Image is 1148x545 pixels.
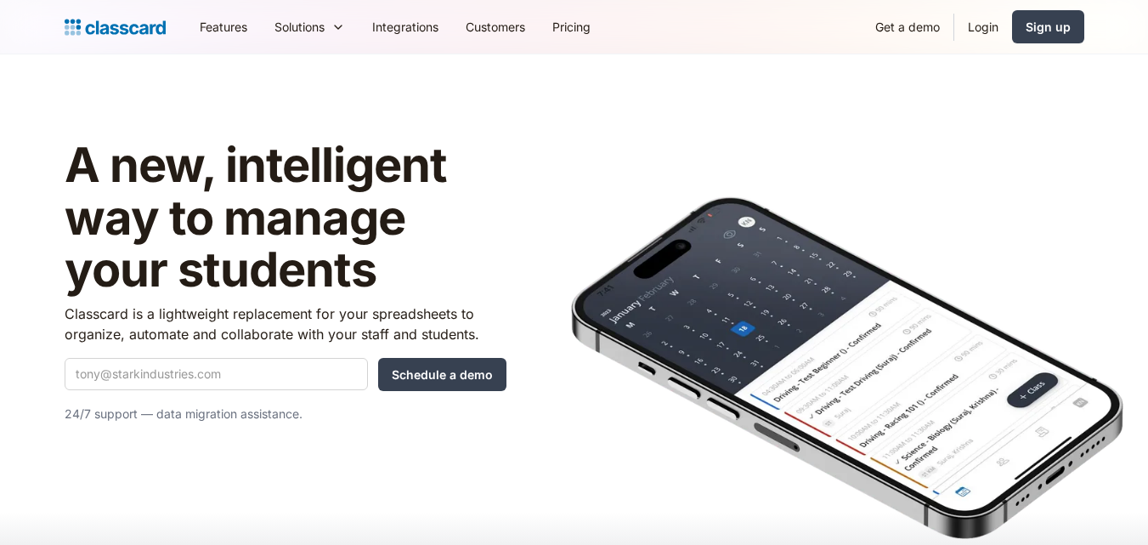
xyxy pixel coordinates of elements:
form: Quick Demo Form [65,358,506,391]
a: Sign up [1012,10,1084,43]
p: 24/7 support — data migration assistance. [65,404,506,424]
a: Features [186,8,261,46]
a: Logo [65,15,166,39]
p: Classcard is a lightweight replacement for your spreadsheets to organize, automate and collaborat... [65,304,506,344]
a: Get a demo [862,8,953,46]
a: Pricing [539,8,604,46]
div: Sign up [1026,18,1071,36]
a: Customers [452,8,539,46]
div: Solutions [274,18,325,36]
input: tony@starkindustries.com [65,358,368,390]
a: Integrations [359,8,452,46]
a: Login [954,8,1012,46]
input: Schedule a demo [378,358,506,391]
div: Solutions [261,8,359,46]
h1: A new, intelligent way to manage your students [65,139,506,297]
